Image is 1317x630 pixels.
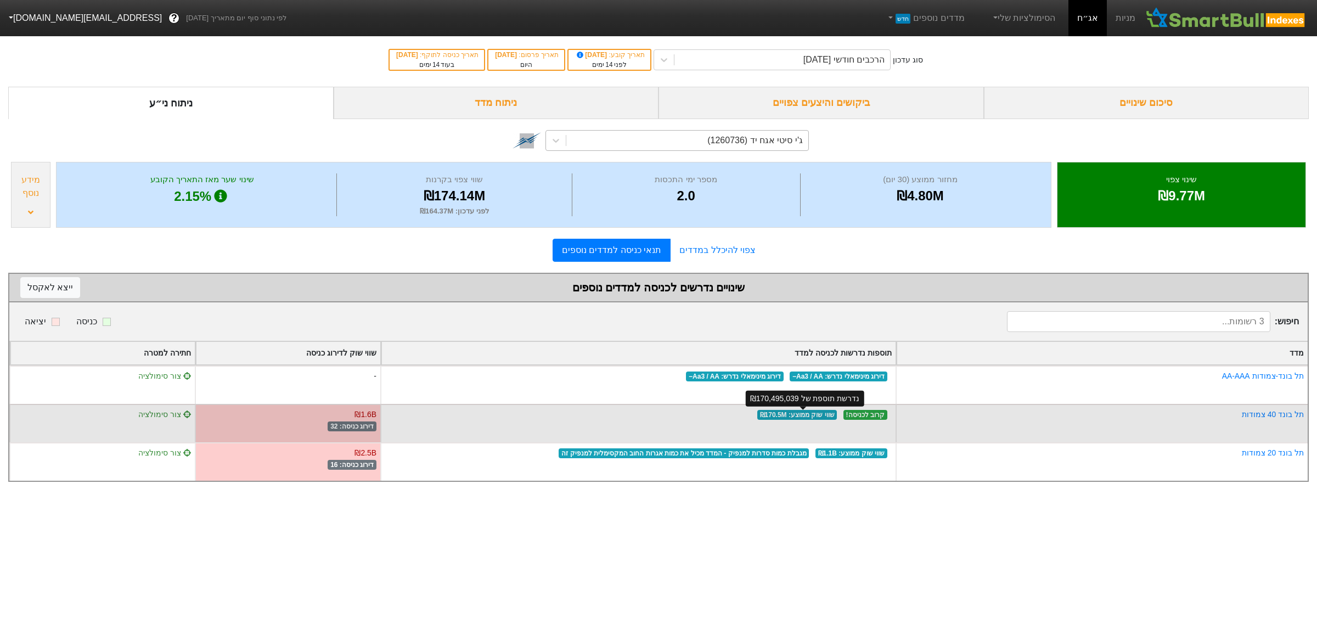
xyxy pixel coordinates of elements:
span: צור סימולציה [138,410,191,419]
span: דירוג כניסה: 32 [328,421,376,431]
a: הסימולציות שלי [987,7,1060,29]
div: שינוי שער מאז התאריך הקובע [70,173,334,186]
div: סוג עדכון [893,54,923,66]
span: שווי שוק ממוצע : ₪170.5M [757,410,837,420]
div: שווי צפוי בקרנות [340,173,569,186]
span: חיפוש : [1007,311,1299,332]
div: לפני ימים [574,60,645,70]
div: כניסה [76,315,97,328]
div: תאריך קובע : [574,50,645,60]
a: צפוי להיכלל במדדים [671,239,764,261]
span: ? [171,11,177,26]
div: - [195,365,380,404]
div: ג'י סיטי אגח יד (1260736) [707,134,803,147]
div: שינוי צפוי [1071,173,1292,186]
input: 3 רשומות... [1007,311,1270,332]
div: Toggle SortBy [381,342,896,364]
button: ייצא לאקסל [20,277,80,298]
a: תל בונד 40 צמודות [1242,410,1304,419]
span: שווי שוק ממוצע : ₪1.1B [815,448,887,458]
img: SmartBull [1144,7,1308,29]
span: 14 [605,61,612,69]
div: ₪4.80M [803,186,1038,206]
div: ₪1.6B [354,409,376,420]
div: ₪9.77M [1071,186,1292,206]
div: תאריך כניסה לתוקף : [395,50,479,60]
div: Toggle SortBy [10,342,195,364]
a: מדדים נוספיםחדש [882,7,969,29]
div: נדרשת תוספת של ₪170,495,039 [750,392,860,404]
span: לפי נתוני סוף יום מתאריך [DATE] [186,13,286,24]
div: סיכום שינויים [984,87,1309,119]
div: ניתוח מדד [334,87,659,119]
div: ₪2.5B [354,447,376,459]
span: דירוג כניסה: 16 [328,460,376,470]
span: [DATE] [495,51,519,59]
div: תאריך פרסום : [494,50,559,60]
div: ₪174.14M [340,186,569,206]
a: תנאי כניסה למדדים נוספים [553,239,671,262]
img: tase link [513,126,541,155]
div: לפני עדכון : ₪164.37M [340,206,569,217]
div: ביקושים והיצעים צפויים [658,87,984,119]
div: יציאה [25,315,46,328]
span: צור סימולציה [138,372,191,380]
span: [DATE] [396,51,420,59]
a: תל בונד-צמודות AA-AAA [1222,372,1304,380]
span: 14 [432,61,440,69]
span: דירוג מינימאלי נדרש : Aa3 / AA− [686,372,784,381]
div: 2.0 [575,186,797,206]
span: מגבלת כמות סדרות למנפיק - המדד מכיל את כמות אגרות החוב המקסימלית למנפיק זה [559,448,809,458]
span: חדש [896,14,910,24]
a: תל בונד 20 צמודות [1242,448,1304,457]
div: 2.15% [70,186,334,207]
div: מספר ימי התכסות [575,173,797,186]
span: קרוב לכניסה! [843,410,887,420]
span: היום [520,61,532,69]
span: דירוג מינימאלי נדרש : Aa3 / AA− [790,372,887,381]
div: בעוד ימים [395,60,479,70]
span: צור סימולציה [138,448,191,457]
div: שינויים נדרשים לכניסה למדדים נוספים [20,279,1297,296]
span: [DATE] [575,51,609,59]
div: Toggle SortBy [897,342,1308,364]
div: Toggle SortBy [196,342,380,364]
div: הרכבים חודשי [DATE] [803,53,885,66]
div: ניתוח ני״ע [8,87,334,119]
div: מידע נוסף [14,173,47,200]
div: מחזור ממוצע (30 יום) [803,173,1038,186]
